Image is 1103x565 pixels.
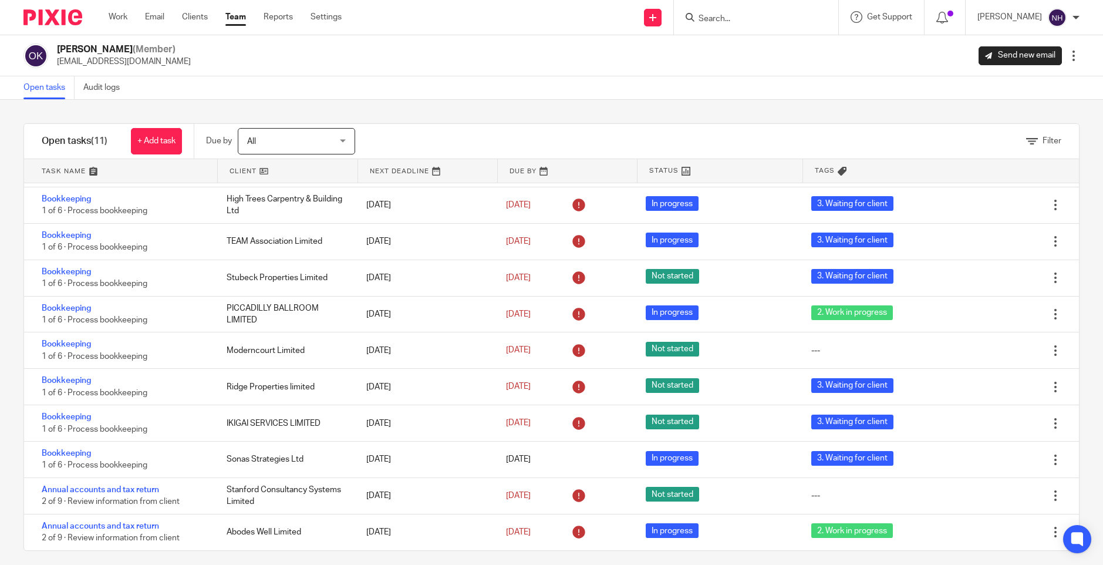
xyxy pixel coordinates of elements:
[811,345,820,357] div: ---
[646,269,699,284] span: Not started
[42,280,147,288] span: 1 of 6 · Process bookkeeping
[355,339,494,362] div: [DATE]
[215,412,355,435] div: IKIGAI SERVICES LIMITED
[42,462,147,470] span: 1 of 6 · Process bookkeeping
[247,137,256,146] span: All
[355,448,494,471] div: [DATE]
[83,76,129,99] a: Audit logs
[355,193,494,217] div: [DATE]
[42,498,180,506] span: 2 of 9 · Review information from client
[42,376,91,385] a: Bookkeeping
[23,9,82,25] img: Pixie
[215,266,355,290] div: Stubeck Properties Limited
[91,136,107,146] span: (11)
[646,342,699,357] span: Not started
[215,339,355,362] div: Moderncourt Limited
[506,237,531,245] span: [DATE]
[646,415,699,429] span: Not started
[1048,8,1067,27] img: svg%3E
[42,268,91,276] a: Bookkeeping
[811,523,893,538] span: 2. Work in progress
[42,231,91,240] a: Bookkeeping
[506,347,531,355] span: [DATE]
[131,128,182,154] a: + Add task
[506,456,531,464] span: [DATE]
[646,487,699,502] span: Not started
[215,478,355,514] div: Stanford Consultancy Systems Limited
[57,56,191,68] p: [EMAIL_ADDRESS][DOMAIN_NAME]
[109,11,127,23] a: Work
[646,523,699,538] span: In progress
[977,11,1042,23] p: [PERSON_NAME]
[506,274,531,282] span: [DATE]
[815,166,835,176] span: Tags
[215,375,355,399] div: Ridge Properties limited
[506,201,531,209] span: [DATE]
[215,448,355,471] div: Sonas Strategies Ltd
[811,378,893,393] span: 3. Waiting for client
[506,492,531,500] span: [DATE]
[42,486,159,494] a: Annual accounts and tax return
[646,378,699,393] span: Not started
[506,528,531,536] span: [DATE]
[811,269,893,284] span: 3. Waiting for client
[506,383,531,391] span: [DATE]
[42,195,91,203] a: Bookkeeping
[133,45,176,54] span: (Member)
[42,352,147,361] span: 1 of 6 · Process bookkeeping
[979,46,1062,65] a: Send new email
[506,419,531,427] span: [DATE]
[23,76,75,99] a: Open tasks
[355,412,494,435] div: [DATE]
[646,451,699,466] span: In progress
[57,43,191,56] h2: [PERSON_NAME]
[649,166,679,176] span: Status
[811,233,893,247] span: 3. Waiting for client
[355,230,494,253] div: [DATE]
[225,11,246,23] a: Team
[215,187,355,223] div: High Trees Carpentry & Building Ltd
[42,207,147,215] span: 1 of 6 · Process bookkeeping
[811,490,820,502] div: ---
[811,451,893,466] span: 3. Waiting for client
[42,304,91,312] a: Bookkeeping
[646,196,699,211] span: In progress
[355,520,494,544] div: [DATE]
[215,230,355,253] div: TEAM Association Limited
[264,11,293,23] a: Reports
[355,266,494,290] div: [DATE]
[355,375,494,399] div: [DATE]
[42,316,147,324] span: 1 of 6 · Process bookkeeping
[42,340,91,348] a: Bookkeeping
[811,305,893,320] span: 2. Work in progress
[42,522,159,530] a: Annual accounts and tax return
[42,449,91,458] a: Bookkeeping
[42,135,107,147] h1: Open tasks
[42,425,147,433] span: 1 of 6 · Process bookkeeping
[697,14,803,25] input: Search
[215,297,355,332] div: PICCADILLY BALLROOM LIMITED
[42,413,91,421] a: Bookkeeping
[811,415,893,429] span: 3. Waiting for client
[646,305,699,320] span: In progress
[23,43,48,68] img: svg%3E
[506,310,531,318] span: [DATE]
[42,534,180,542] span: 2 of 9 · Review information from client
[42,389,147,397] span: 1 of 6 · Process bookkeeping
[311,11,342,23] a: Settings
[646,233,699,247] span: In progress
[811,196,893,211] span: 3. Waiting for client
[867,13,912,21] span: Get Support
[1043,137,1061,145] span: Filter
[145,11,164,23] a: Email
[355,484,494,507] div: [DATE]
[182,11,208,23] a: Clients
[215,520,355,544] div: Abodes Well Limited
[42,243,147,251] span: 1 of 6 · Process bookkeeping
[355,302,494,326] div: [DATE]
[206,135,232,147] p: Due by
